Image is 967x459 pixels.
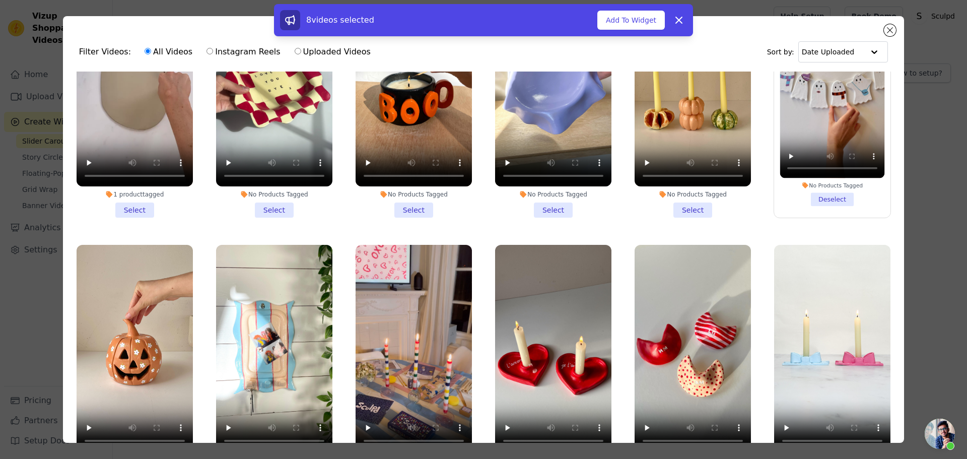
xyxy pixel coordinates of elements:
div: Sort by: [767,41,888,62]
div: No Products Tagged [780,181,885,188]
div: Open chat [925,419,955,449]
div: Filter Videos: [79,40,376,63]
div: 1 product tagged [77,190,193,199]
div: No Products Tagged [216,190,332,199]
label: Uploaded Videos [294,45,371,58]
div: No Products Tagged [356,190,472,199]
div: No Products Tagged [635,190,751,199]
span: 8 videos selected [306,15,374,25]
button: Add To Widget [597,11,665,30]
label: All Videos [144,45,193,58]
div: No Products Tagged [495,190,611,199]
label: Instagram Reels [206,45,281,58]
